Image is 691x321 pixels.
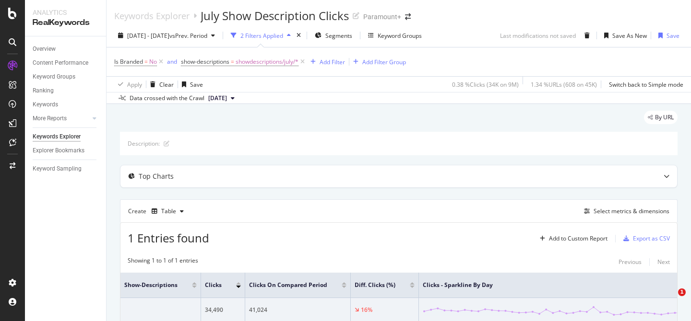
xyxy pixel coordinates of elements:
[227,28,295,43] button: 2 Filters Applied
[33,8,98,17] div: Analytics
[452,80,519,89] div: 0.38 % Clicks ( 34K on 9M )
[33,44,99,54] a: Overview
[620,231,670,246] button: Export as CSV
[594,207,669,215] div: Select metrics & dimensions
[127,32,169,40] span: [DATE] - [DATE]
[161,208,176,214] div: Table
[325,32,352,40] span: Segments
[33,100,58,110] div: Keywords
[362,58,406,66] div: Add Filter Group
[169,32,207,40] span: vs Prev. Period
[178,77,203,92] button: Save
[249,306,346,314] div: 41,024
[361,306,372,314] div: 16%
[349,56,406,68] button: Add Filter Group
[657,256,670,268] button: Next
[644,111,678,124] div: legacy label
[619,256,642,268] button: Previous
[33,164,82,174] div: Keyword Sampling
[33,132,99,142] a: Keywords Explorer
[144,57,148,66] span: =
[181,57,229,66] span: show-descriptions
[364,28,426,43] button: Keyword Groups
[148,204,188,219] button: Table
[124,281,178,289] span: show-descriptions
[33,132,81,142] div: Keywords Explorer
[128,139,160,148] div: Description:
[167,57,177,66] button: and
[127,80,142,89] div: Apply
[33,146,99,156] a: Explorer Bookmarks
[667,32,679,40] div: Save
[114,77,142,92] button: Apply
[633,234,670,242] div: Export as CSV
[240,32,283,40] div: 2 Filters Applied
[307,56,345,68] button: Add Filter
[619,258,642,266] div: Previous
[190,80,203,89] div: Save
[205,306,241,314] div: 34,490
[549,236,608,241] div: Add to Custom Report
[208,94,227,103] span: 2025 Sep. 1st
[33,86,54,96] div: Ranking
[600,28,647,43] button: Save As New
[655,28,679,43] button: Save
[33,114,90,124] a: More Reports
[355,281,395,289] span: Diff. Clicks (%)
[363,12,401,22] div: Paramount+
[609,80,683,89] div: Switch back to Simple mode
[128,204,188,219] div: Create
[201,8,349,24] div: July Show Description Clicks
[149,55,157,69] span: No
[33,86,99,96] a: Ranking
[249,281,327,289] span: Clicks On Compared Period
[580,206,669,217] button: Select metrics & dimensions
[612,32,647,40] div: Save As New
[167,57,177,66] div: and
[657,258,670,266] div: Next
[320,58,345,66] div: Add Filter
[114,57,143,66] span: Is Branded
[500,32,576,40] div: Last modifications not saved
[33,58,88,68] div: Content Performance
[139,172,174,181] div: Top Charts
[33,164,99,174] a: Keyword Sampling
[204,92,238,104] button: [DATE]
[33,72,75,82] div: Keyword Groups
[536,231,608,246] button: Add to Custom Report
[655,115,674,120] span: By URL
[295,31,303,40] div: times
[605,77,683,92] button: Switch back to Simple mode
[33,100,99,110] a: Keywords
[128,230,209,246] span: 1 Entries found
[130,94,204,103] div: Data crossed with the Crawl
[236,55,298,69] span: showdescriptions/july/*
[114,11,190,21] a: Keywords Explorer
[114,28,219,43] button: [DATE] - [DATE]vsPrev. Period
[146,77,174,92] button: Clear
[405,13,411,20] div: arrow-right-arrow-left
[159,80,174,89] div: Clear
[33,17,98,28] div: RealKeywords
[128,256,198,268] div: Showing 1 to 1 of 1 entries
[33,114,67,124] div: More Reports
[531,80,597,89] div: 1.34 % URLs ( 608 on 45K )
[33,58,99,68] a: Content Performance
[33,146,84,156] div: Explorer Bookmarks
[311,28,356,43] button: Segments
[205,281,222,289] span: Clicks
[378,32,422,40] div: Keyword Groups
[658,288,681,311] iframe: Intercom live chat
[678,288,686,296] span: 1
[231,57,234,66] span: =
[33,44,56,54] div: Overview
[33,72,99,82] a: Keyword Groups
